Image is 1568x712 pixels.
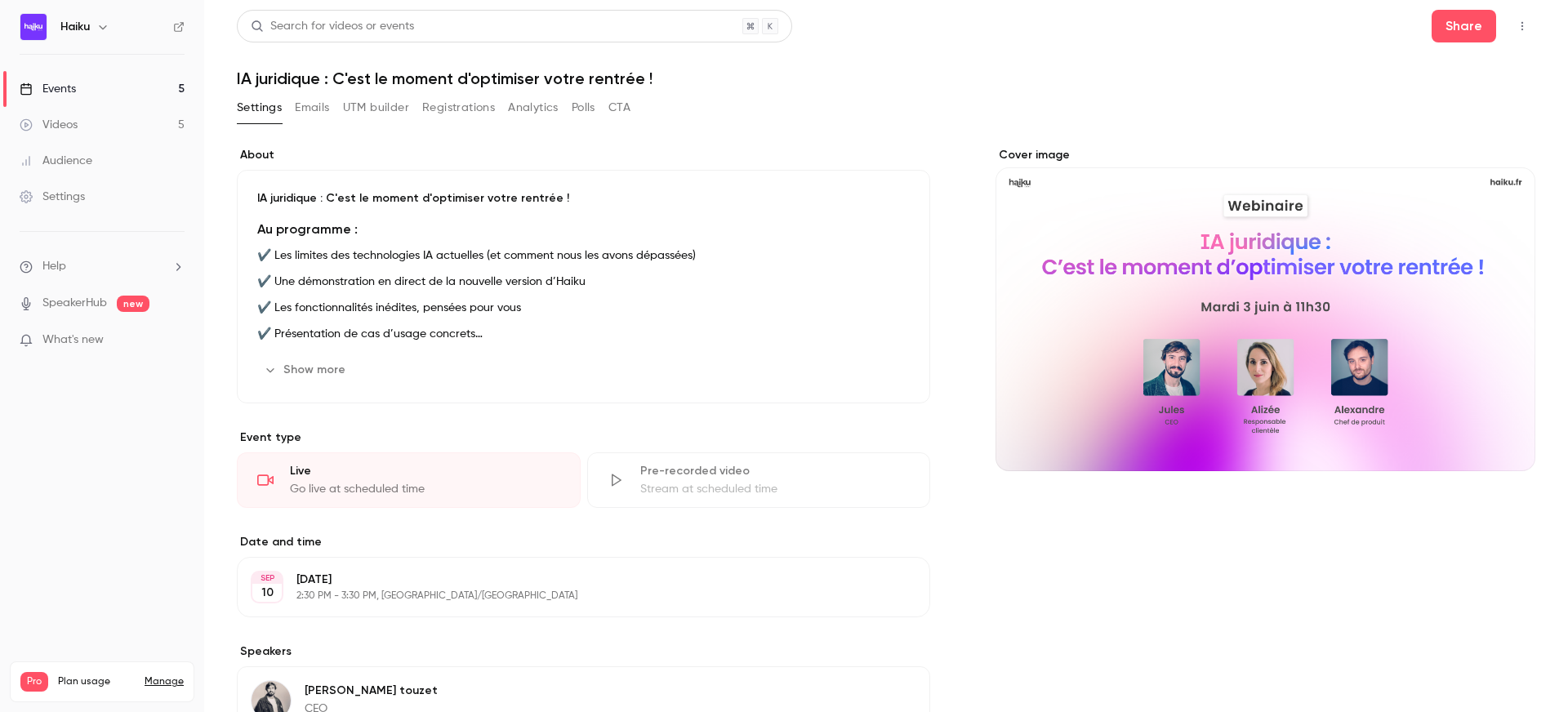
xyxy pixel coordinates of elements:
label: Date and time [237,534,930,550]
button: Share [1432,10,1496,42]
span: new [117,296,149,312]
div: Events [20,81,76,97]
div: Pre-recorded video [640,463,911,479]
button: Show more [257,357,355,383]
img: Haiku [20,14,47,40]
p: IA juridique : C'est le moment d'optimiser votre rentrée ! [257,190,910,207]
div: Live [290,463,560,479]
p: ✔️ Les fonctionnalités inédites, pensées pour vous [257,298,910,318]
span: Help [42,258,66,275]
button: Registrations [422,95,495,121]
span: What's new [42,332,104,349]
a: Manage [145,675,184,688]
button: UTM builder [343,95,409,121]
span: Pro [20,672,48,692]
p: ✔️ Les limites des technologies IA actuelles (et comment nous les avons dépassées) [257,246,910,265]
p: ✔️ Une démonstration en direct de la nouvelle version d’Haiku [257,272,910,291]
div: LiveGo live at scheduled time [237,452,581,508]
div: Audience [20,153,92,169]
p: ✔️ Présentation de cas d’usage concrets [257,324,910,344]
li: help-dropdown-opener [20,258,185,275]
button: Settings [237,95,282,121]
button: CTA [608,95,630,121]
p: 2:30 PM - 3:30 PM, [GEOGRAPHIC_DATA]/[GEOGRAPHIC_DATA] [296,590,844,603]
p: [PERSON_NAME] touzet [305,683,438,699]
section: Cover image [996,147,1535,471]
div: SEP [252,572,282,584]
p: 10 [261,585,274,601]
div: Settings [20,189,85,205]
p: Event type [237,429,930,446]
button: Polls [572,95,595,121]
label: About [237,147,930,163]
button: Analytics [508,95,559,121]
label: Speakers [237,643,930,660]
label: Cover image [996,147,1535,163]
p: [DATE] [296,572,844,588]
button: Emails [295,95,329,121]
span: Plan usage [58,675,135,688]
div: Pre-recorded videoStream at scheduled time [587,452,931,508]
h1: IA juridique : C'est le moment d'optimiser votre rentrée ! [237,69,1535,88]
a: SpeakerHub [42,295,107,312]
div: Search for videos or events [251,18,414,35]
strong: Au programme : [257,221,358,237]
div: Stream at scheduled time [640,481,911,497]
div: Go live at scheduled time [290,481,560,497]
h6: Haiku [60,19,90,35]
div: Videos [20,117,78,133]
